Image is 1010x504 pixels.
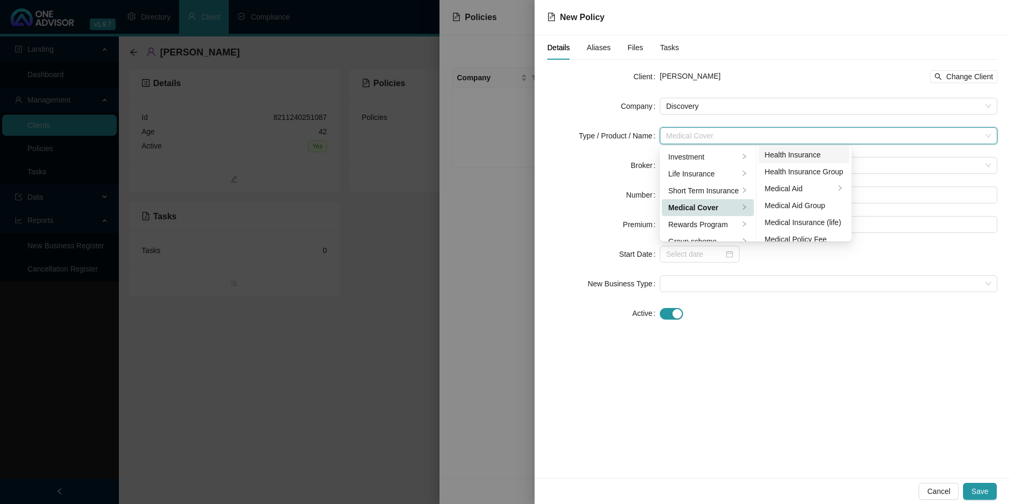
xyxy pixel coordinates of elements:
[668,236,739,247] div: Group scheme
[759,197,850,214] li: Medical Aid Group
[930,70,997,83] button: Change Client
[765,166,844,178] div: Health Insurance Group
[631,157,660,174] label: Broker
[623,216,660,233] label: Premium
[668,219,739,230] div: Rewards Program
[668,168,739,180] div: Life Insurance
[971,486,988,497] span: Save
[668,202,739,213] div: Medical Cover
[547,13,556,21] span: file-text
[759,180,850,197] li: Medical Aid
[662,199,754,216] li: Medical Cover
[587,44,611,51] span: Aliases
[662,165,754,182] li: Life Insurance
[666,128,991,144] span: Medical Cover
[765,183,835,194] div: Medical Aid
[668,151,739,163] div: Investment
[741,170,747,176] span: right
[759,163,850,180] li: Health Insurance Group
[668,185,739,197] div: Short Term Insurance
[765,234,844,245] div: Medical Policy Fee
[626,186,660,203] label: Number
[741,153,747,160] span: right
[963,483,997,500] button: Save
[837,185,843,191] span: right
[628,44,643,51] span: Files
[660,72,721,80] span: [PERSON_NAME]
[759,214,850,231] li: Medical Insurance (life)
[633,68,660,85] label: Client
[579,127,660,144] label: Type / Product / Name
[934,73,942,80] span: search
[662,216,754,233] li: Rewards Program
[621,98,660,115] label: Company
[741,238,747,244] span: right
[662,233,754,250] li: Group scheme
[927,486,950,497] span: Cancel
[759,146,850,163] li: Health Insurance
[587,275,660,292] label: New Business Type
[666,248,724,260] input: Select date
[765,200,844,211] div: Medical Aid Group
[547,44,570,51] span: Details
[619,246,660,263] label: Start Date
[765,217,844,228] div: Medical Insurance (life)
[759,231,850,248] li: Medical Policy Fee
[741,187,747,193] span: right
[741,204,747,210] span: right
[662,182,754,199] li: Short Term Insurance
[666,98,991,114] span: Discovery
[662,148,754,165] li: Investment
[919,483,959,500] button: Cancel
[946,71,993,82] span: Change Client
[632,305,660,322] label: Active
[560,13,604,22] span: New Policy
[765,149,844,161] div: Health Insurance
[660,44,679,51] span: Tasks
[741,221,747,227] span: right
